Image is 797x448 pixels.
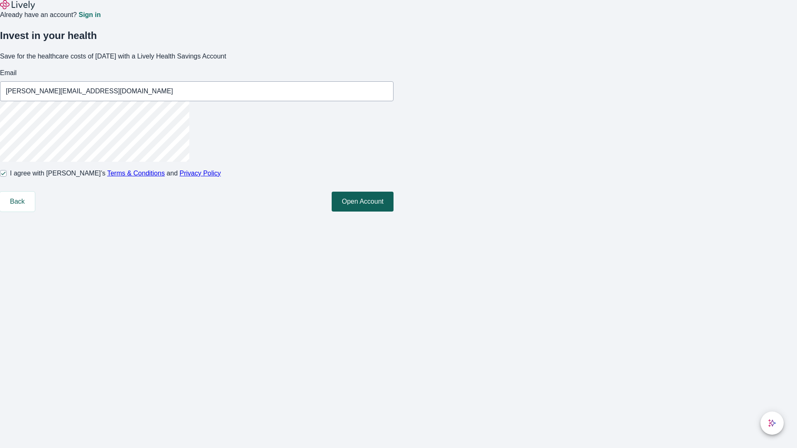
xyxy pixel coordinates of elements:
[10,168,221,178] span: I agree with [PERSON_NAME]’s and
[768,419,776,427] svg: Lively AI Assistant
[760,411,784,435] button: chat
[107,170,165,177] a: Terms & Conditions
[180,170,221,177] a: Privacy Policy
[332,192,394,212] button: Open Account
[78,12,100,18] a: Sign in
